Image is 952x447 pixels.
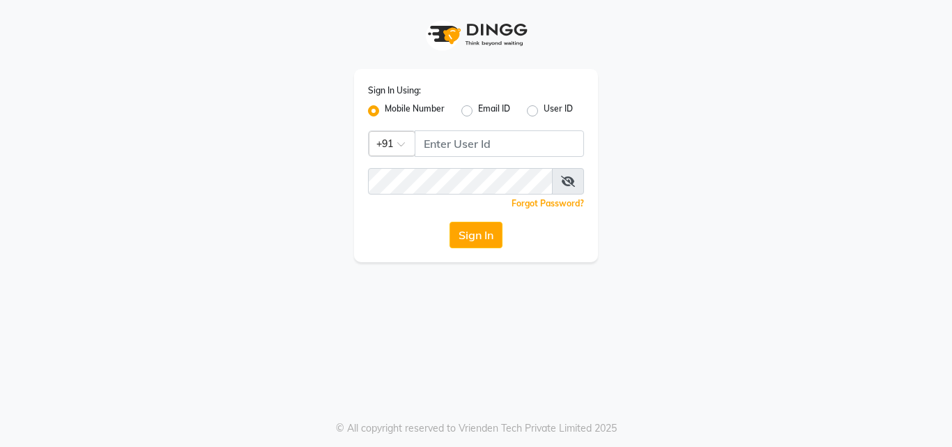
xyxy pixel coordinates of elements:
label: Sign In Using: [368,84,421,97]
label: User ID [544,103,573,119]
button: Sign In [450,222,502,248]
label: Email ID [478,103,510,119]
a: Forgot Password? [512,198,584,209]
input: Username [368,168,553,195]
img: logo1.svg [420,14,532,55]
label: Mobile Number [385,103,445,119]
input: Username [415,130,584,157]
